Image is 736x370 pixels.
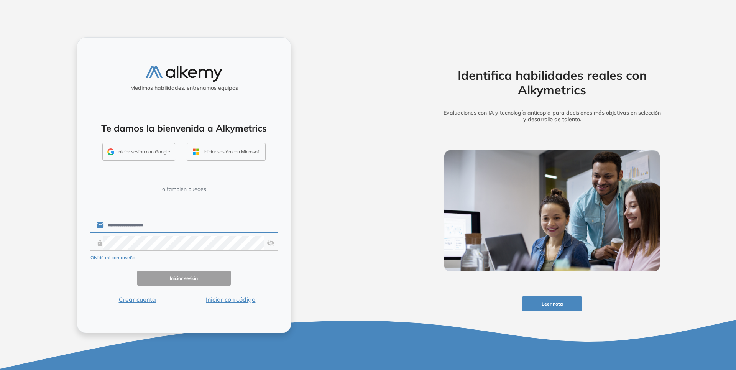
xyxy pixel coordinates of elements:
button: Leer nota [522,296,582,311]
h5: Medimos habilidades, entrenamos equipos [80,85,288,91]
button: Iniciar sesión [137,271,231,286]
img: asd [267,236,274,250]
button: Iniciar con código [184,295,278,304]
button: Iniciar sesión con Google [102,143,175,161]
img: logo-alkemy [146,66,222,82]
h2: Identifica habilidades reales con Alkymetrics [432,68,672,97]
h5: Evaluaciones con IA y tecnología anticopia para decisiones más objetivas en selección y desarroll... [432,110,672,123]
button: Iniciar sesión con Microsoft [187,143,266,161]
h4: Te damos la bienvenida a Alkymetrics [87,123,281,134]
img: GMAIL_ICON [107,148,114,155]
img: img-more-info [444,150,660,271]
span: o también puedes [162,185,206,193]
button: Crear cuenta [90,295,184,304]
iframe: Chat Widget [598,281,736,370]
img: OUTLOOK_ICON [192,147,200,156]
button: Olvidé mi contraseña [90,254,135,261]
div: Widget de chat [598,281,736,370]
